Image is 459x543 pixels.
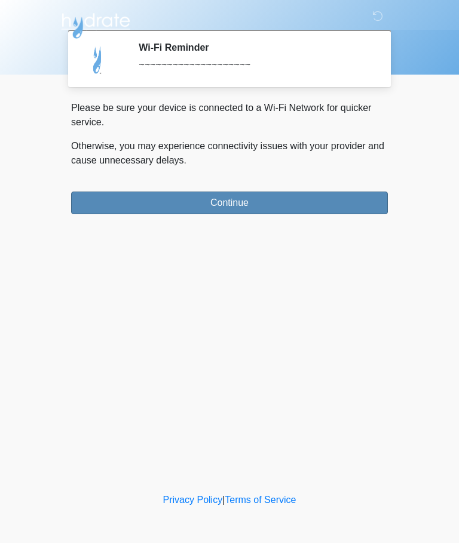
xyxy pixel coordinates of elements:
a: Terms of Service [225,495,296,505]
img: Hydrate IV Bar - Arcadia Logo [59,9,132,39]
span: . [184,155,186,165]
a: Privacy Policy [163,495,223,505]
div: ~~~~~~~~~~~~~~~~~~~~ [139,58,370,72]
p: Please be sure your device is connected to a Wi-Fi Network for quicker service. [71,101,388,129]
img: Agent Avatar [80,42,116,78]
p: Otherwise, you may experience connectivity issues with your provider and cause unnecessary delays [71,139,388,168]
button: Continue [71,192,388,214]
a: | [222,495,225,505]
